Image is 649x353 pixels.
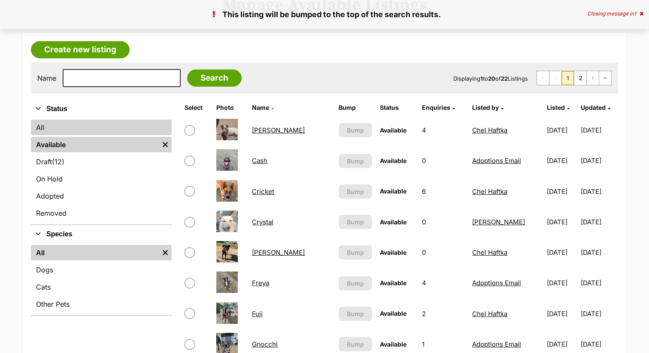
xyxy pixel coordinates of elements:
[252,157,267,165] a: Cash
[376,101,418,115] th: Status
[213,101,248,115] th: Photo
[419,268,468,298] td: 4
[347,157,364,166] span: Bump
[581,238,617,267] td: [DATE]
[472,340,521,348] a: Adoptions Email
[599,71,611,85] a: Last page
[252,248,305,256] a: [PERSON_NAME]
[419,115,468,145] td: 4
[380,218,406,226] span: Available
[634,10,636,17] span: 1
[339,276,372,290] button: Bump
[181,101,212,115] th: Select
[31,188,172,204] a: Adopted
[543,177,580,206] td: [DATE]
[252,340,278,348] a: Gnocchi
[581,268,617,298] td: [DATE]
[422,104,450,111] span: translation missing: en.admin.listings.index.attributes.enquiries
[31,262,172,278] a: Dogs
[472,104,499,111] span: Listed by
[31,154,172,169] a: Draft
[31,279,172,295] a: Cats
[339,337,372,351] button: Bump
[537,71,549,85] span: First page
[31,171,172,187] a: On Hold
[581,104,606,111] span: Updated
[339,215,372,229] button: Bump
[543,268,580,298] td: [DATE]
[537,71,612,85] nav: Pagination
[31,41,130,58] a: Create new listing
[419,146,468,175] td: 0
[472,248,507,256] a: Chel Haftka
[501,75,508,82] strong: 22
[31,118,172,224] div: Status
[581,299,617,329] td: [DATE]
[543,238,580,267] td: [DATE]
[252,218,273,226] a: Crystal
[252,104,274,111] a: Name
[187,69,242,87] input: Search
[347,248,364,257] span: Bump
[347,126,364,135] span: Bump
[347,309,364,318] span: Bump
[419,299,468,329] td: 2
[472,310,507,318] a: Chel Haftka
[31,245,159,260] a: All
[480,75,483,82] strong: 1
[159,137,172,152] a: Remove filter
[380,127,406,134] span: Available
[543,115,580,145] td: [DATE]
[419,238,468,267] td: 0
[543,299,580,329] td: [DATE]
[252,310,263,318] a: Fuji
[380,249,406,256] span: Available
[587,11,643,17] div: Closing message in
[347,340,364,349] span: Bump
[31,243,172,315] div: Species
[347,279,364,288] span: Bump
[339,123,372,137] button: Bump
[9,9,640,20] p: This listing will be bumped to the top of the search results.
[347,187,364,196] span: Bump
[252,279,269,287] a: Freya
[472,218,525,226] a: [PERSON_NAME]
[339,307,372,321] button: Bump
[574,71,586,85] a: Page 2
[252,126,305,134] a: [PERSON_NAME]
[453,75,528,82] span: Displaying to of Listings
[543,146,580,175] td: [DATE]
[587,71,599,85] a: Next page
[335,101,376,115] th: Bump
[31,120,172,135] a: All
[159,245,172,260] a: Remove filter
[52,157,64,167] span: (12)
[562,71,574,85] span: Page 1
[419,177,468,206] td: 6
[31,229,172,240] button: Species
[380,157,406,164] span: Available
[581,146,617,175] td: [DATE]
[543,207,580,237] td: [DATE]
[31,137,159,152] a: Available
[252,187,274,196] a: Cricket
[31,103,172,115] button: Status
[581,104,610,111] a: Updated
[488,75,495,82] strong: 20
[31,296,172,312] a: Other Pets
[380,187,406,195] span: Available
[347,217,364,226] span: Bump
[472,279,521,287] a: Adoptions Email
[380,279,406,287] span: Available
[472,126,507,134] a: Chel Haftka
[339,184,372,199] button: Bump
[472,157,521,165] a: Adoptions Email
[549,71,561,85] span: Previous page
[581,177,617,206] td: [DATE]
[419,207,468,237] td: 0
[252,104,269,111] span: Name
[339,245,372,259] button: Bump
[31,205,172,221] a: Removed
[472,104,503,111] a: Listed by
[37,74,56,82] label: Name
